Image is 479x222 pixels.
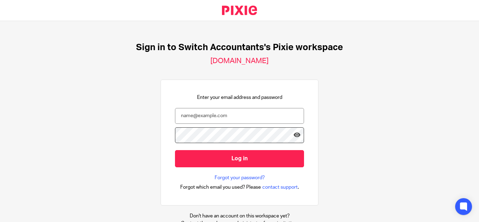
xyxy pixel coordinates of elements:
p: Don't have an account on this workspace yet? [181,213,298,220]
input: Log in [175,150,304,167]
h2: [DOMAIN_NAME] [210,56,269,66]
div: . [180,183,299,191]
h1: Sign in to Switch Accountants's Pixie workspace [136,42,343,53]
span: contact support [262,184,298,191]
a: Forgot your password? [215,174,265,181]
span: Forgot which email you used? Please [180,184,261,191]
p: Enter your email address and password [197,94,282,101]
input: name@example.com [175,108,304,124]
